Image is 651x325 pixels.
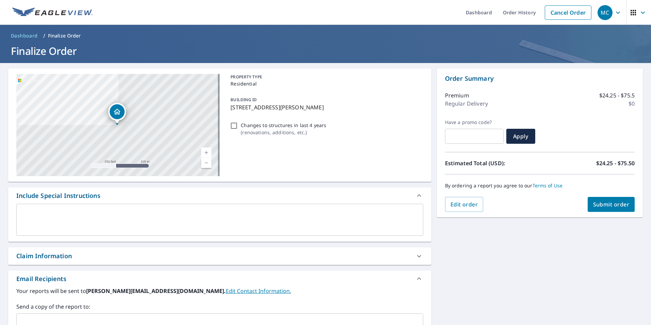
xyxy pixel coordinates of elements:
[43,32,45,40] li: /
[16,191,100,200] div: Include Special Instructions
[445,197,483,212] button: Edit order
[445,74,635,83] p: Order Summary
[86,287,226,295] b: [PERSON_NAME][EMAIL_ADDRESS][DOMAIN_NAME].
[226,287,291,295] a: EditContactInfo
[8,187,431,204] div: Include Special Instructions
[8,30,41,41] a: Dashboard
[445,119,504,125] label: Have a promo code?
[8,247,431,265] div: Claim Information
[445,159,540,167] p: Estimated Total (USD):
[201,158,211,168] a: Current Level 17, Zoom Out
[231,80,420,87] p: Residential
[231,74,420,80] p: PROPERTY TYPE
[16,287,423,295] label: Your reports will be sent to
[8,30,643,41] nav: breadcrumb
[512,133,530,140] span: Apply
[629,99,635,108] p: $0
[450,201,478,208] span: Edit order
[231,103,420,111] p: [STREET_ADDRESS][PERSON_NAME]
[445,91,469,99] p: Premium
[506,129,535,144] button: Apply
[201,148,211,158] a: Current Level 17, Zoom In
[241,122,326,129] p: Changes to structures in last 4 years
[108,103,126,124] div: Dropped pin, building 1, Residential property, 4948 Ferrell Ln Jacksonville, FL 32257
[593,201,630,208] span: Submit order
[588,197,635,212] button: Submit order
[241,129,326,136] p: ( renovations, additions, etc. )
[16,303,423,311] label: Send a copy of the report to:
[8,270,431,287] div: Email Recipients
[445,99,488,108] p: Regular Delivery
[48,32,81,39] p: Finalize Order
[11,32,38,39] span: Dashboard
[8,44,643,58] h1: Finalize Order
[533,182,563,189] a: Terms of Use
[598,5,613,20] div: MC
[445,183,635,189] p: By ordering a report you agree to our
[545,5,591,20] a: Cancel Order
[596,159,635,167] p: $24.25 - $75.50
[16,251,72,261] div: Claim Information
[12,7,93,18] img: EV Logo
[16,274,66,283] div: Email Recipients
[231,97,257,103] p: BUILDING ID
[599,91,635,99] p: $24.25 - $75.5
